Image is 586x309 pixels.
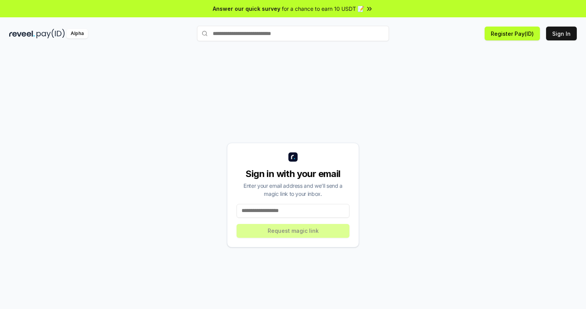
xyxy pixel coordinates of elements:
button: Register Pay(ID) [485,27,540,40]
img: logo_small [288,152,298,162]
button: Sign In [546,27,577,40]
img: reveel_dark [9,29,35,38]
div: Enter your email address and we’ll send a magic link to your inbox. [237,182,349,198]
span: for a chance to earn 10 USDT 📝 [282,5,364,13]
span: Answer our quick survey [213,5,280,13]
img: pay_id [36,29,65,38]
div: Alpha [66,29,88,38]
div: Sign in with your email [237,168,349,180]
